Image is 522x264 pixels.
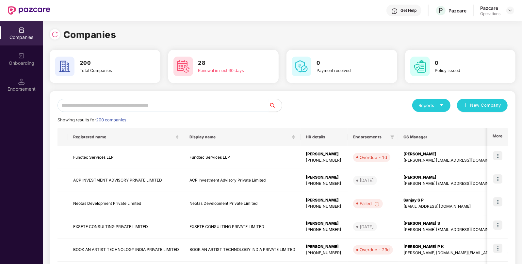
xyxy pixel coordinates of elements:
td: Fundtec Services LLP [184,146,301,169]
td: ACP Investment Advisory Private Limited [184,169,301,192]
span: 200 companies. [96,117,127,122]
td: Neotas Development Private Limited [184,192,301,215]
td: BOOK AN ARTIST TECHNOLOGY INDIA PRIVATE LIMITED [184,238,301,262]
div: [PHONE_NUMBER] [306,250,343,256]
span: filter [389,133,396,141]
div: [PERSON_NAME] [306,220,343,227]
img: svg+xml;base64,PHN2ZyBpZD0iSW5mb18tXzMyeDMyIiBkYXRhLW5hbWU9IkluZm8gLSAzMngzMiIgeG1sbnM9Imh0dHA6Ly... [374,202,380,207]
td: EXSETE CONSULTING PRIVATE LIMITED [68,215,184,238]
div: Policy issued [435,67,491,74]
td: Neotas Development Private Limited [68,192,184,215]
div: [DATE] [360,177,374,184]
div: [PHONE_NUMBER] [306,227,343,233]
span: filter [390,135,394,139]
div: [PHONE_NUMBER] [306,181,343,187]
div: Reports [419,102,444,109]
span: Display name [189,134,290,140]
img: svg+xml;base64,PHN2ZyBpZD0iRHJvcGRvd24tMzJ4MzIiIHhtbG5zPSJodHRwOi8vd3d3LnczLm9yZy8yMDAwL3N2ZyIgd2... [508,8,513,13]
span: caret-down [440,103,444,107]
td: ACP INVESTMENT ADVISORY PRIVATE LIMITED [68,169,184,192]
div: Get Help [400,8,416,13]
img: svg+xml;base64,PHN2ZyB3aWR0aD0iMTQuNSIgaGVpZ2h0PSIxNC41IiB2aWV3Qm94PSIwIDAgMTYgMTYiIGZpbGw9Im5vbm... [18,79,25,85]
span: Endorsements [353,134,388,140]
img: icon [493,197,502,206]
div: [DATE] [360,223,374,230]
span: Showing results for [57,117,127,122]
td: EXSETE CONSULTING PRIVATE LIMITED [184,215,301,238]
div: Overdue - 29d [360,246,390,253]
div: Overdue - 1d [360,154,387,161]
img: svg+xml;base64,PHN2ZyB4bWxucz0iaHR0cDovL3d3dy53My5vcmcvMjAwMC9zdmciIHdpZHRoPSI2MCIgaGVpZ2h0PSI2MC... [173,57,193,76]
div: [PERSON_NAME] [306,151,343,157]
img: icon [493,220,502,230]
span: P [439,7,443,14]
h3: 28 [198,59,254,67]
h3: 200 [80,59,136,67]
span: Registered name [73,134,174,140]
img: icon [493,174,502,184]
img: icon [493,151,502,160]
h3: 0 [317,59,373,67]
div: [PERSON_NAME] [306,197,343,203]
span: plus [464,103,468,108]
div: Renewal in next 60 days [198,67,254,74]
div: [PERSON_NAME] [306,174,343,181]
div: Pazcare [449,8,466,14]
img: icon [493,244,502,253]
span: search [269,103,282,108]
button: plusNew Company [457,99,508,112]
h3: 0 [435,59,491,67]
div: Pazcare [480,5,500,11]
div: Operations [480,11,500,16]
img: svg+xml;base64,PHN2ZyB3aWR0aD0iMjAiIGhlaWdodD0iMjAiIHZpZXdCb3g9IjAgMCAyMCAyMCIgZmlsbD0ibm9uZSIgeG... [18,53,25,59]
th: Registered name [68,128,184,146]
img: svg+xml;base64,PHN2ZyBpZD0iSGVscC0zMngzMiIgeG1sbnM9Imh0dHA6Ly93d3cudzMub3JnLzIwMDAvc3ZnIiB3aWR0aD... [391,8,398,14]
div: Total Companies [80,67,136,74]
img: svg+xml;base64,PHN2ZyB4bWxucz0iaHR0cDovL3d3dy53My5vcmcvMjAwMC9zdmciIHdpZHRoPSI2MCIgaGVpZ2h0PSI2MC... [292,57,311,76]
th: More [487,128,508,146]
th: HR details [301,128,348,146]
td: Fundtec Services LLP [68,146,184,169]
img: svg+xml;base64,PHN2ZyBpZD0iUmVsb2FkLTMyeDMyIiB4bWxucz0iaHR0cDovL3d3dy53My5vcmcvMjAwMC9zdmciIHdpZH... [52,31,58,38]
td: BOOK AN ARTIST TECHNOLOGY INDIA PRIVATE LIMITED [68,238,184,262]
div: Payment received [317,67,373,74]
span: New Company [470,102,501,109]
div: [PERSON_NAME] [306,244,343,250]
img: svg+xml;base64,PHN2ZyB4bWxucz0iaHR0cDovL3d3dy53My5vcmcvMjAwMC9zdmciIHdpZHRoPSI2MCIgaGVpZ2h0PSI2MC... [410,57,430,76]
button: search [269,99,282,112]
img: svg+xml;base64,PHN2ZyBpZD0iQ29tcGFuaWVzIiB4bWxucz0iaHR0cDovL3d3dy53My5vcmcvMjAwMC9zdmciIHdpZHRoPS... [18,27,25,33]
img: svg+xml;base64,PHN2ZyB4bWxucz0iaHR0cDovL3d3dy53My5vcmcvMjAwMC9zdmciIHdpZHRoPSI2MCIgaGVpZ2h0PSI2MC... [55,57,74,76]
div: [PHONE_NUMBER] [306,203,343,210]
div: [PHONE_NUMBER] [306,157,343,164]
div: Failed [360,200,380,207]
img: New Pazcare Logo [8,6,50,15]
th: Display name [184,128,301,146]
h1: Companies [63,27,116,42]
